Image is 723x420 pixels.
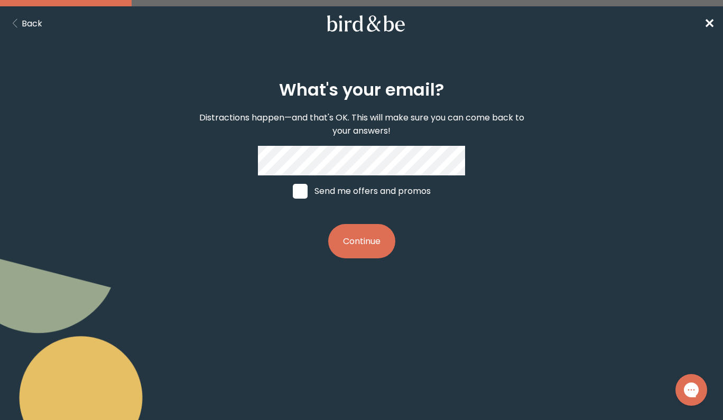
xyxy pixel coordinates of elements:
a: ✕ [704,14,715,33]
button: Back Button [8,17,42,30]
h2: What's your email? [279,77,444,102]
label: Send me offers and promos [283,175,441,207]
span: ✕ [704,15,715,32]
iframe: Gorgias live chat messenger [670,370,712,409]
button: Continue [328,224,395,258]
p: Distractions happen—and that's OK. This will make sure you can come back to your answers! [189,111,534,137]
